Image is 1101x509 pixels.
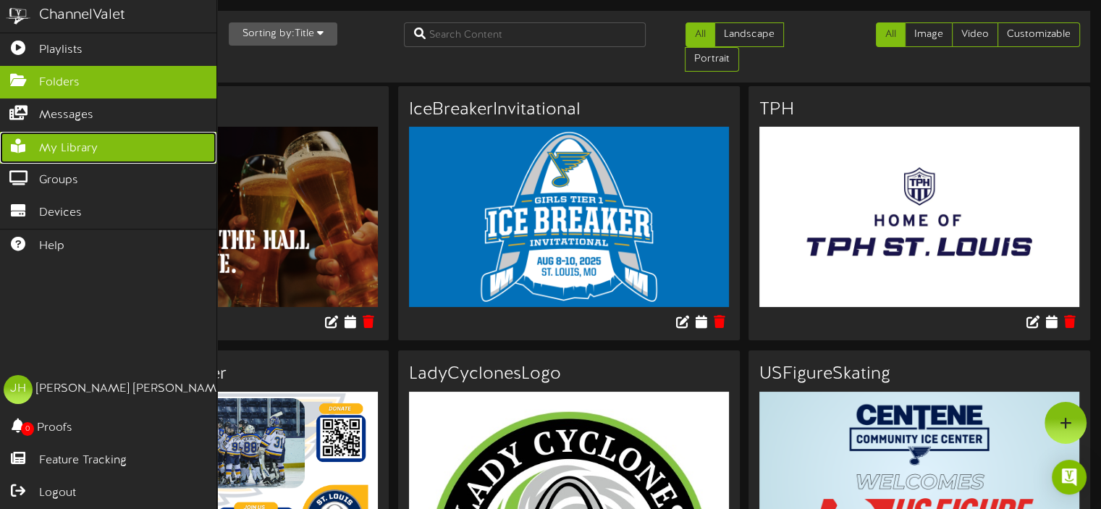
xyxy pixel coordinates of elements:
a: Customizable [997,22,1080,47]
h3: USFigureSkating [759,365,1079,384]
div: [PERSON_NAME] [PERSON_NAME] [36,381,227,397]
a: Portrait [685,47,739,72]
span: Feature Tracking [39,453,127,469]
button: Sorting by:Title [229,22,337,46]
a: Video [952,22,998,47]
img: 18ca02e2-a4da-4f48-80b9-7485fe5838f8.png [409,127,729,307]
span: Logout [39,485,76,502]
div: Open Intercom Messenger [1052,460,1087,495]
span: 0 [21,422,34,436]
h3: AAABlues Fundraiser [58,365,378,384]
img: 7b5a4a3e-a98f-4c49-9abf-ba4f8177a904.png [58,127,378,307]
span: My Library [39,140,98,157]
a: All [686,22,715,47]
span: Playlists [39,42,83,59]
div: JH [4,375,33,404]
a: Image [905,22,953,47]
span: Messages [39,107,93,124]
div: ChannelValet [39,5,125,26]
span: Folders [39,75,80,91]
img: 6f2c5d2e-9ddc-46ce-886e-33cb3b2f7a2e.jpg [759,127,1079,307]
span: Devices [39,205,82,222]
span: Groups [39,172,78,189]
a: All [876,22,906,47]
h3: IceBreakerInvitational [409,101,729,119]
span: Proofs [37,420,72,437]
span: Help [39,238,64,255]
a: Landscape [714,22,784,47]
h3: LadyCyclonesLogo [409,365,729,384]
input: Search Content [404,22,646,47]
h3: TPH [759,101,1079,119]
h3: 314Social [58,101,378,119]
